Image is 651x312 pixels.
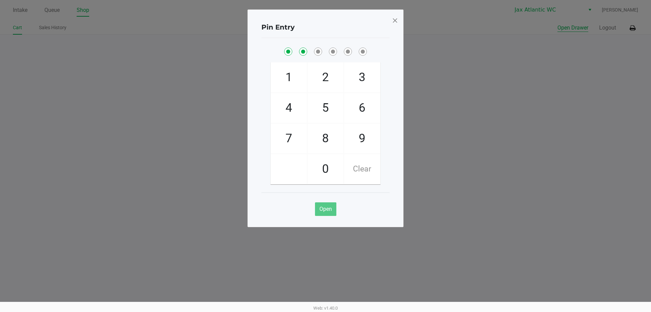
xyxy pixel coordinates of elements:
span: 2 [308,62,343,92]
span: 7 [271,124,307,153]
span: 8 [308,124,343,153]
span: 1 [271,62,307,92]
span: 3 [344,62,380,92]
span: 5 [308,93,343,123]
span: 6 [344,93,380,123]
span: 0 [308,154,343,184]
h4: Pin Entry [261,22,295,32]
span: Web: v1.40.0 [313,306,338,311]
span: 4 [271,93,307,123]
span: 9 [344,124,380,153]
span: Clear [344,154,380,184]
